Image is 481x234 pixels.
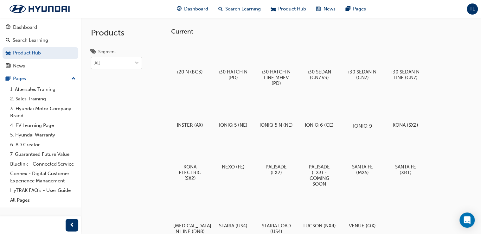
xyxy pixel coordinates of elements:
[271,5,276,13] span: car-icon
[346,223,379,229] h5: VENUE (QX)
[70,221,74,229] span: prev-icon
[171,40,209,77] a: i20 N (BC3)
[266,3,311,16] a: car-iconProduct Hub
[257,40,295,88] a: i30 HATCH N LINE MHEV (PD)
[260,164,293,175] h5: PALISADE (LX2)
[346,164,379,175] h5: SANTA FE (MX5)
[216,122,250,128] h5: IONIQ 5 (NE)
[6,50,10,56] span: car-icon
[13,37,48,44] div: Search Learning
[8,159,78,169] a: Bluelink - Connected Service
[214,40,252,83] a: i30 HATCH N (PD)
[3,2,76,16] img: Trak
[71,75,76,83] span: up-icon
[13,75,26,82] div: Pages
[324,5,336,13] span: News
[300,93,338,130] a: IONIQ 6 (CE)
[257,93,295,130] a: IONIQ 5 N (NE)
[171,28,471,35] h3: Current
[216,164,250,170] h5: NEXO (FE)
[6,38,10,43] span: search-icon
[300,194,338,231] a: TUCSON (NX4)
[218,5,223,13] span: search-icon
[3,22,78,33] a: Dashboard
[184,5,208,13] span: Dashboard
[3,60,78,72] a: News
[214,135,252,172] a: NEXO (FE)
[8,195,78,205] a: All Pages
[6,76,10,82] span: pages-icon
[3,35,78,46] a: Search Learning
[3,73,78,85] button: Pages
[172,3,213,16] a: guage-iconDashboard
[389,69,422,80] h5: i30 SEDAN N LINE (CN7)
[177,5,182,13] span: guage-icon
[346,5,350,13] span: pages-icon
[278,5,306,13] span: Product Hub
[387,135,425,178] a: SANTA FE (XRT)
[3,20,78,73] button: DashboardSearch LearningProduct HubNews
[13,24,37,31] div: Dashboard
[213,3,266,16] a: search-iconSearch Learning
[260,122,293,128] h5: IONIQ 5 N (NE)
[303,122,336,128] h5: IONIQ 6 (CE)
[3,47,78,59] a: Product Hub
[300,40,338,83] a: i30 SEDAN (CN7.V3)
[341,3,371,16] a: pages-iconPages
[346,69,379,80] h5: i30 SEDAN N (CN7)
[13,62,25,70] div: News
[345,123,380,129] h5: IONIQ 9
[343,135,382,178] a: SANTA FE (MX5)
[343,194,382,231] a: VENUE (QX)
[6,25,10,30] span: guage-icon
[387,93,425,130] a: KONA (SX2)
[94,60,100,67] div: All
[343,40,382,83] a: i30 SEDAN N (CN7)
[311,3,341,16] a: news-iconNews
[135,59,139,67] span: down-icon
[8,130,78,140] a: 5. Hyundai Warranty
[6,63,10,69] span: news-icon
[467,3,478,15] button: TL
[173,122,207,128] h5: INSTER (AX)
[225,5,261,13] span: Search Learning
[353,5,366,13] span: Pages
[8,169,78,186] a: Connex - Digital Customer Experience Management
[303,69,336,80] h5: i30 SEDAN (CN7.V3)
[91,49,96,55] span: tags-icon
[8,104,78,121] a: 3. Hyundai Motor Company Brand
[257,135,295,178] a: PALISADE (LX2)
[8,121,78,130] a: 4. EV Learning Page
[171,135,209,183] a: KONA ELECTRIC (SX2)
[343,93,382,130] a: IONIQ 9
[470,5,475,13] span: TL
[173,69,207,75] h5: i20 N (BC3)
[316,5,321,13] span: news-icon
[260,69,293,86] h5: i30 HATCH N LINE MHEV (PD)
[303,164,336,187] h5: PALISADE (LX3) - COMING SOON
[303,223,336,229] h5: TUCSON (NX4)
[171,93,209,130] a: INSTER (AX)
[214,93,252,130] a: IONIQ 5 (NE)
[214,194,252,231] a: STARIA (US4)
[216,223,250,229] h5: STARIA (US4)
[8,94,78,104] a: 2. Sales Training
[387,40,425,83] a: i30 SEDAN N LINE (CN7)
[300,135,338,189] a: PALISADE (LX3) - COMING SOON
[216,69,250,80] h5: i30 HATCH N (PD)
[8,149,78,159] a: 7. Guaranteed Future Value
[91,28,142,38] h2: Products
[8,140,78,150] a: 6. AD Creator
[389,122,422,128] h5: KONA (SX2)
[8,85,78,94] a: 1. Aftersales Training
[8,186,78,195] a: HyTRAK FAQ's - User Guide
[389,164,422,175] h5: SANTA FE (XRT)
[173,164,207,181] h5: KONA ELECTRIC (SX2)
[459,212,475,228] div: Open Intercom Messenger
[98,49,116,55] div: Segment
